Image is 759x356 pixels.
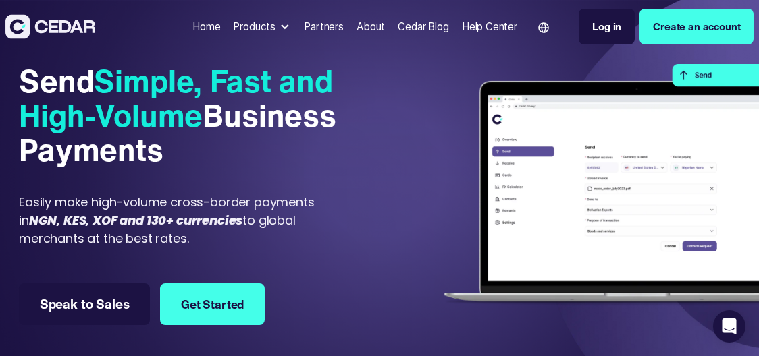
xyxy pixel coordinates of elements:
span: Simple, Fast and High-Volume [19,58,333,138]
img: world icon [538,22,549,33]
a: Create an account [639,9,754,44]
a: About [351,12,390,41]
div: Log in [592,19,621,34]
div: Products [233,19,276,34]
div: Home [192,19,220,34]
a: Log in [579,9,635,44]
a: Home [187,12,226,41]
em: NGN, KES, XOF and 130+ currencies [29,212,242,229]
a: Cedar Blog [393,12,454,41]
div: Products [228,13,296,39]
a: Get Started [160,283,265,324]
div: Open Intercom Messenger [713,310,745,343]
div: Help Center [462,19,517,34]
a: Help Center [456,12,522,41]
div: About [357,19,385,34]
div: Partners [304,19,344,34]
div: Cedar Blog [398,19,448,34]
div: Easily make high-volume cross-border payments in to global merchants at the best rates. [19,193,356,247]
a: Partners [299,12,349,41]
a: Speak to Sales [19,283,150,324]
div: Send Business Payments [19,64,356,167]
